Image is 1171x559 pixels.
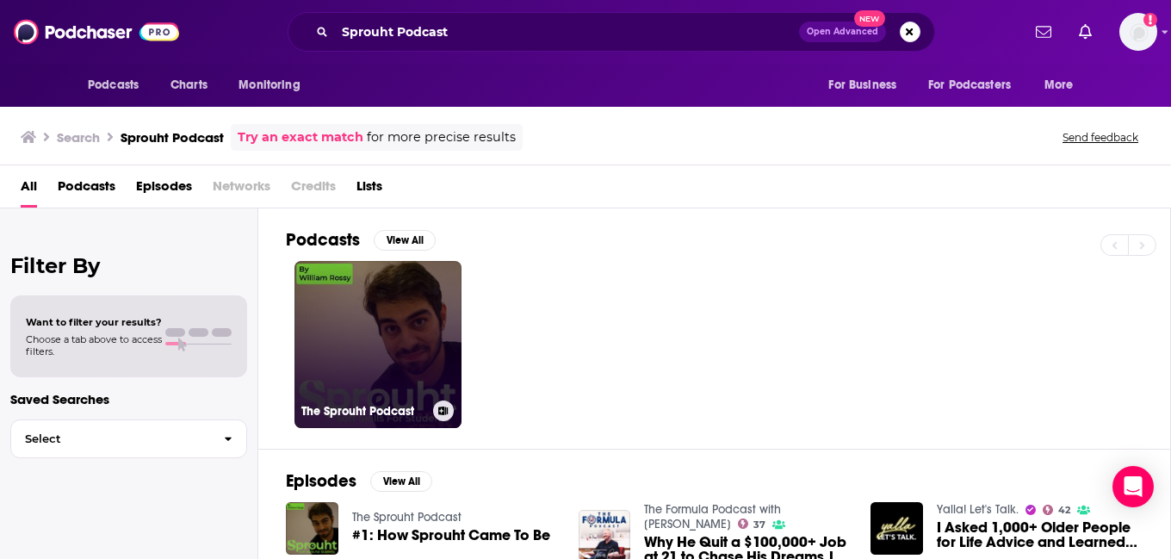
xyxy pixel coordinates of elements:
[854,10,885,27] span: New
[738,519,765,529] a: 37
[352,528,550,543] a: #1: How Sprouht Came To Be
[1029,17,1058,47] a: Show notifications dropdown
[288,12,935,52] div: Search podcasts, credits, & more...
[11,433,210,444] span: Select
[828,73,896,97] span: For Business
[58,172,115,208] a: Podcasts
[286,502,338,555] img: #1: How Sprouht Came To Be
[1119,13,1157,51] button: Show profile menu
[367,127,516,147] span: for more precise results
[1057,130,1143,145] button: Send feedback
[26,316,162,328] span: Want to filter your results?
[238,127,363,147] a: Try an exact match
[294,261,462,428] a: The Sprouht Podcast
[10,391,247,407] p: Saved Searches
[928,73,1011,97] span: For Podcasters
[286,229,360,251] h2: Podcasts
[370,471,432,492] button: View All
[239,73,300,97] span: Monitoring
[335,18,799,46] input: Search podcasts, credits, & more...
[286,470,432,492] a: EpisodesView All
[159,69,218,102] a: Charts
[226,69,322,102] button: open menu
[1072,17,1099,47] a: Show notifications dropdown
[213,172,270,208] span: Networks
[937,502,1019,517] a: Yalla! Let's Talk.
[1058,506,1070,514] span: 42
[1044,73,1074,97] span: More
[356,172,382,208] a: Lists
[917,69,1036,102] button: open menu
[937,520,1143,550] a: I Asked 1,000+ Older People for Life Advice and Learned… | Sprouht
[10,253,247,278] h2: Filter By
[816,69,918,102] button: open menu
[644,502,781,531] a: The Formula Podcast with Trevor Carlson
[14,16,179,48] img: Podchaser - Follow, Share and Rate Podcasts
[807,28,878,36] span: Open Advanced
[121,129,224,146] h3: Sprouht Podcast
[799,22,886,42] button: Open AdvancedNew
[10,419,247,458] button: Select
[76,69,161,102] button: open menu
[286,470,356,492] h2: Episodes
[374,230,436,251] button: View All
[871,502,923,555] img: I Asked 1,000+ Older People for Life Advice and Learned… | Sprouht
[286,229,436,251] a: PodcastsView All
[170,73,208,97] span: Charts
[1119,13,1157,51] span: Logged in as AutumnKatie
[136,172,192,208] a: Episodes
[301,404,426,419] h3: The Sprouht Podcast
[1119,13,1157,51] img: User Profile
[26,333,162,357] span: Choose a tab above to access filters.
[1032,69,1095,102] button: open menu
[57,129,100,146] h3: Search
[291,172,336,208] span: Credits
[1112,466,1154,507] div: Open Intercom Messenger
[1143,13,1157,27] svg: Add a profile image
[1043,505,1070,515] a: 42
[352,510,462,525] a: The Sprouht Podcast
[88,73,139,97] span: Podcasts
[753,521,765,529] span: 37
[21,172,37,208] a: All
